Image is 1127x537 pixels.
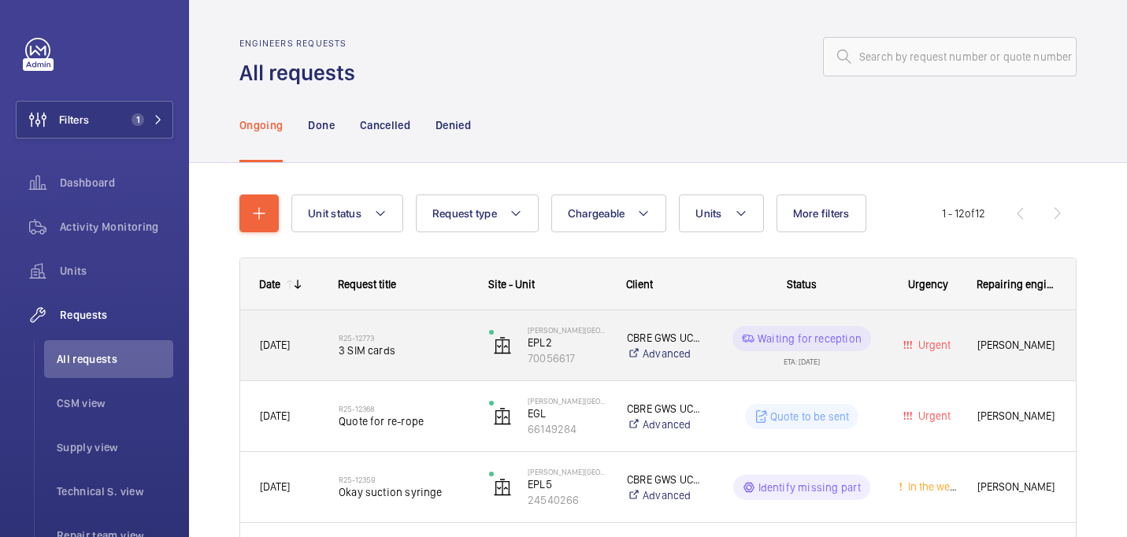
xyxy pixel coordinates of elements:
span: All requests [57,351,173,367]
span: Dashboard [60,175,173,191]
h2: Engineers requests [239,38,365,49]
span: Activity Monitoring [60,219,173,235]
span: In the week [905,480,961,493]
a: Advanced [627,487,705,503]
span: CSM view [57,395,173,411]
p: CBRE GWS UCLH [627,330,705,346]
p: Waiting for reception [758,331,862,346]
img: elevator.svg [493,407,512,426]
input: Search by request number or quote number [823,37,1077,76]
span: 1 [132,113,144,126]
h2: R25-12773 [339,333,469,343]
img: elevator.svg [493,478,512,497]
a: Advanced [627,417,705,432]
span: Chargeable [568,207,625,220]
span: Urgency [908,278,948,291]
p: Ongoing [239,117,283,133]
p: Identify missing part [758,480,862,495]
span: Request type [432,207,497,220]
span: More filters [793,207,850,220]
img: elevator.svg [493,336,512,355]
button: Request type [416,194,539,232]
p: 24540266 [528,492,606,508]
span: Request title [338,278,396,291]
span: Supply view [57,439,173,455]
span: [DATE] [260,409,290,422]
span: Site - Unit [488,278,535,291]
span: Okay suction syringe [339,484,469,500]
div: Date [259,278,280,291]
span: Urgent [915,339,951,351]
span: Requests [60,307,173,323]
p: 66149284 [528,421,606,437]
p: EPL2 [528,335,606,350]
p: [PERSON_NAME][GEOGRAPHIC_DATA] ([GEOGRAPHIC_DATA]) [528,325,606,335]
span: Quote for re-rope [339,413,469,429]
button: More filters [777,194,866,232]
p: Quote to be sent [770,409,850,424]
a: Advanced [627,346,705,361]
p: [PERSON_NAME][GEOGRAPHIC_DATA] ([GEOGRAPHIC_DATA]) [528,467,606,476]
button: Filters1 [16,101,173,139]
button: Units [679,194,763,232]
span: [PERSON_NAME] [977,478,1056,496]
p: EGL [528,406,606,421]
span: 3 SIM cards [339,343,469,358]
span: Units [695,207,721,220]
p: EPL5 [528,476,606,492]
button: Chargeable [551,194,667,232]
span: Repairing engineer [977,278,1057,291]
span: Units [60,263,173,279]
span: Status [787,278,817,291]
button: Unit status [291,194,403,232]
h2: R25-12359 [339,475,469,484]
span: Technical S. view [57,483,173,499]
span: Client [626,278,653,291]
p: Done [308,117,334,133]
p: CBRE GWS UCLH [627,472,705,487]
span: of [965,207,975,220]
p: [PERSON_NAME][GEOGRAPHIC_DATA] ([GEOGRAPHIC_DATA]) [528,396,606,406]
span: 1 - 12 12 [942,208,985,219]
span: Filters [59,112,89,128]
span: [DATE] [260,339,290,351]
h1: All requests [239,58,365,87]
span: [DATE] [260,480,290,493]
p: Cancelled [360,117,410,133]
span: Urgent [915,409,951,422]
p: CBRE GWS UCLH [627,401,705,417]
p: Denied [436,117,471,133]
span: [PERSON_NAME] [977,407,1056,425]
h2: R25-12368 [339,404,469,413]
p: 70056617 [528,350,606,366]
span: Unit status [308,207,361,220]
div: ETA: [DATE] [784,351,820,365]
span: [PERSON_NAME] [977,336,1056,354]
